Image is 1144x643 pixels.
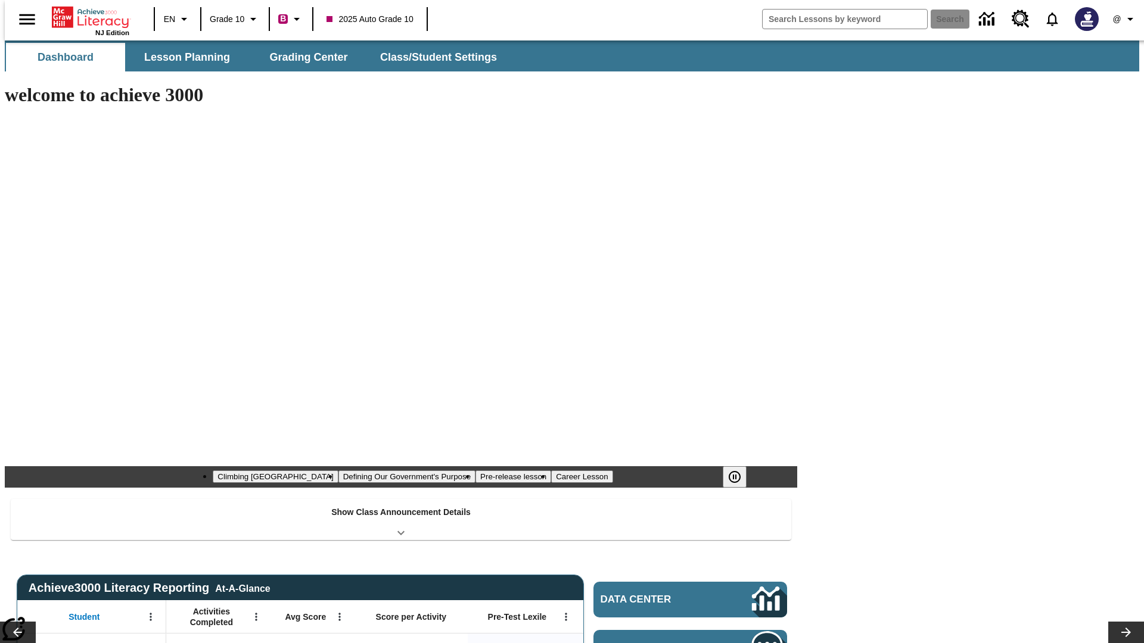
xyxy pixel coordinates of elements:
button: Slide 2 Defining Our Government's Purpose [338,470,475,483]
span: NJ Edition [95,29,129,36]
button: Grading Center [249,43,368,71]
div: SubNavbar [5,43,508,71]
button: Lesson carousel, Next [1108,622,1144,643]
a: Notifications [1037,4,1068,35]
span: 2025 Auto Grade 10 [327,13,413,26]
button: Open Menu [247,608,265,626]
div: SubNavbar [5,40,1139,71]
span: Score per Activity [376,611,447,622]
button: Dashboard [6,43,125,71]
button: Class/Student Settings [371,43,506,71]
button: Slide 3 Pre-release lesson [475,470,551,483]
input: search field [763,10,927,29]
button: Boost Class color is violet red. Change class color [273,8,309,30]
span: Student [69,611,100,622]
button: Grade: Grade 10, Select a grade [205,8,265,30]
button: Language: EN, Select a language [158,8,197,30]
button: Open Menu [331,608,349,626]
a: Resource Center, Will open in new tab [1005,3,1037,35]
span: Avg Score [285,611,326,622]
button: Slide 4 Career Lesson [551,470,613,483]
div: Pause [723,466,758,488]
button: Slide 1 Climbing Mount Tai [213,470,338,483]
h1: welcome to achieve 3000 [5,84,797,106]
button: Profile/Settings [1106,8,1144,30]
span: EN [164,13,175,26]
button: Open side menu [10,2,45,37]
span: Grade 10 [210,13,244,26]
a: Home [52,5,129,29]
button: Open Menu [142,608,160,626]
span: Data Center [601,594,712,605]
span: Activities Completed [172,606,251,628]
span: @ [1112,13,1121,26]
img: Avatar [1075,7,1099,31]
button: Lesson Planning [128,43,247,71]
a: Data Center [972,3,1005,36]
button: Select a new avatar [1068,4,1106,35]
button: Open Menu [557,608,575,626]
span: B [280,11,286,26]
span: Pre-Test Lexile [488,611,547,622]
div: Show Class Announcement Details [11,499,791,540]
span: Achieve3000 Literacy Reporting [29,581,271,595]
div: Home [52,4,129,36]
div: At-A-Glance [215,581,270,594]
p: Show Class Announcement Details [331,506,471,519]
button: Pause [723,466,747,488]
a: Data Center [593,582,787,617]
